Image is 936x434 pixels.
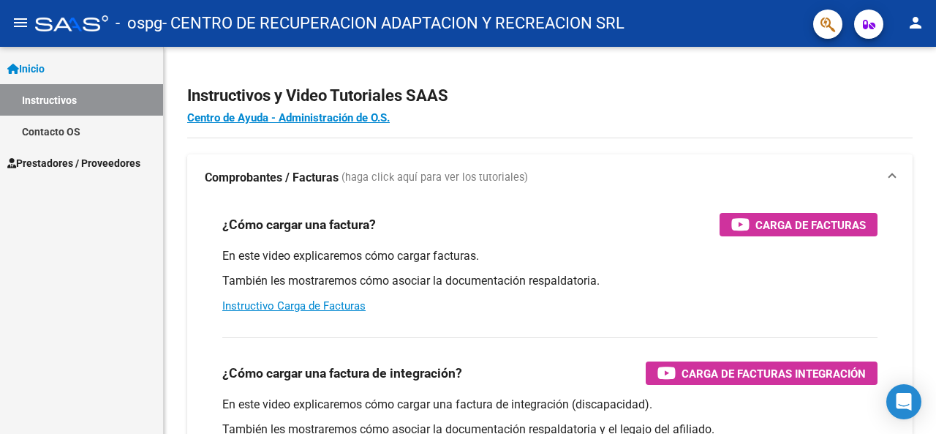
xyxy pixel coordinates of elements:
span: (haga click aquí para ver los tutoriales) [341,170,528,186]
strong: Comprobantes / Facturas [205,170,339,186]
p: En este video explicaremos cómo cargar una factura de integración (discapacidad). [222,397,877,413]
p: En este video explicaremos cómo cargar facturas. [222,248,877,264]
a: Centro de Ayuda - Administración de O.S. [187,111,390,124]
h3: ¿Cómo cargar una factura de integración? [222,363,462,384]
button: Carga de Facturas Integración [646,362,877,385]
mat-icon: person [907,14,924,31]
span: Prestadores / Proveedores [7,155,140,171]
h3: ¿Cómo cargar una factura? [222,214,376,235]
p: También les mostraremos cómo asociar la documentación respaldatoria. [222,273,877,289]
span: Inicio [7,61,45,77]
span: Carga de Facturas Integración [682,364,866,383]
span: Carga de Facturas [755,216,866,234]
mat-icon: menu [12,14,29,31]
mat-expansion-panel-header: Comprobantes / Facturas (haga click aquí para ver los tutoriales) [187,154,913,201]
button: Carga de Facturas [720,213,877,236]
div: Open Intercom Messenger [886,384,921,419]
h2: Instructivos y Video Tutoriales SAAS [187,82,913,110]
a: Instructivo Carga de Facturas [222,299,366,313]
span: - ospg [116,7,162,40]
span: - CENTRO DE RECUPERACION ADAPTACION Y RECREACION SRL [162,7,624,40]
